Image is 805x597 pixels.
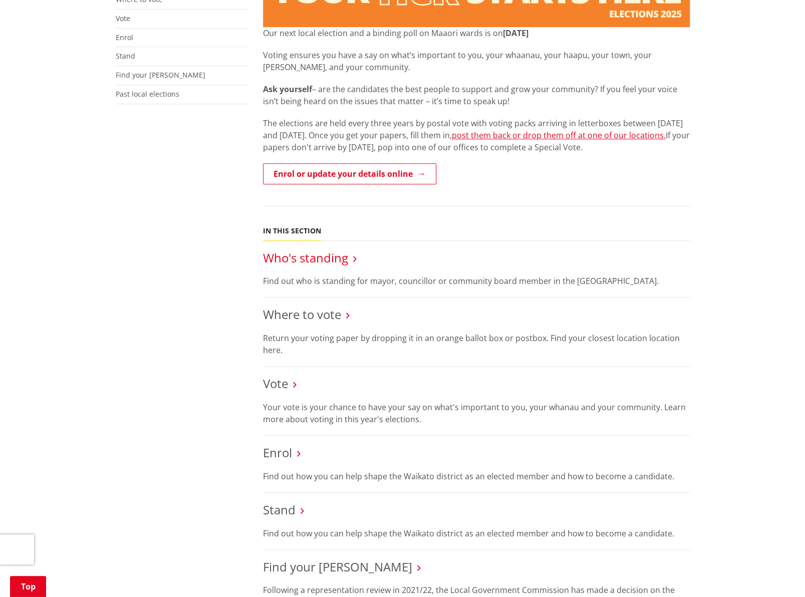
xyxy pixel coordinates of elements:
[263,375,288,392] a: Vote
[116,33,133,42] a: Enrol
[116,70,205,80] a: Find your [PERSON_NAME]
[116,51,135,61] a: Stand
[452,130,666,141] a: post them back or drop them off at one of our locations.
[263,306,341,323] a: Where to vote
[263,227,321,235] h5: In this section
[263,470,690,482] p: Find out how you can help shape the Waikato district as an elected member and how to become a can...
[263,527,690,539] p: Find out how you can help shape the Waikato district as an elected member and how to become a can...
[263,249,348,266] a: Who's standing
[10,576,46,597] a: Top
[263,117,690,153] p: The elections are held every three years by postal vote with voting packs arriving in letterboxes...
[263,83,690,107] p: – are the candidates the best people to support and grow your community? If you feel your voice i...
[263,275,690,287] p: Find out who is standing for mayor, councillor or community board member in the [GEOGRAPHIC_DATA].
[116,89,179,99] a: Past local elections
[263,401,690,425] p: Your vote is your chance to have your say on what's important to you, your whanau and your commun...
[116,14,130,23] a: Vote
[263,84,312,95] strong: Ask yourself
[263,163,436,184] a: Enrol or update your details online
[759,555,795,591] iframe: Messenger Launcher
[263,501,296,518] a: Stand
[263,49,690,73] p: Voting ensures you have a say on what’s important to you, your whaanau, your haapu, your town, yo...
[263,558,412,575] a: Find your [PERSON_NAME]
[263,332,690,356] p: Return your voting paper by dropping it in an orange ballot box or postbox. Find your closest loc...
[263,27,690,39] p: Our next local election and a binding poll on Maaori wards is on
[503,28,528,39] strong: [DATE]
[263,444,292,461] a: Enrol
